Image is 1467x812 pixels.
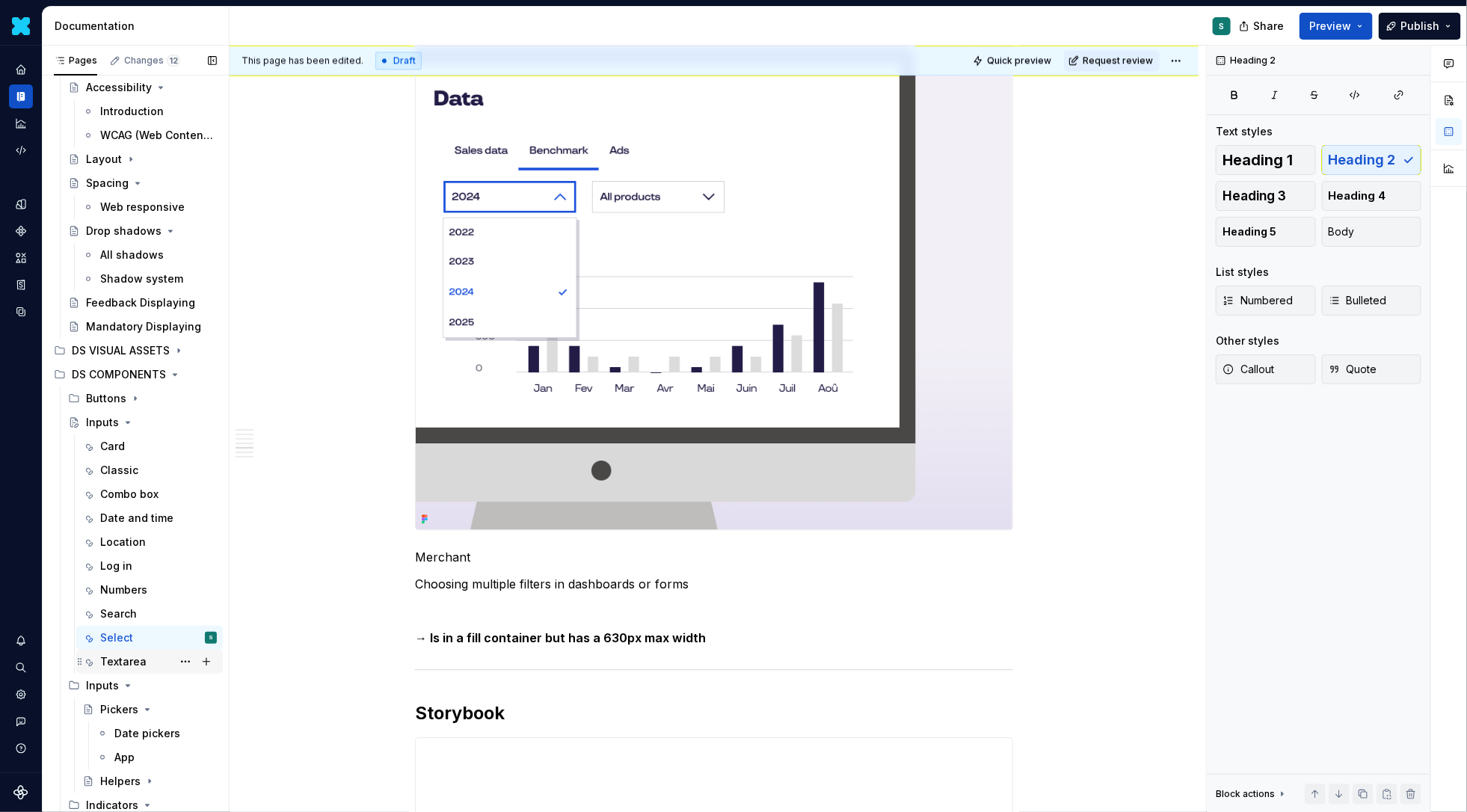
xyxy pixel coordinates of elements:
[100,606,137,621] div: Search
[62,674,223,698] div: Inputs
[48,339,223,363] div: DS VISUAL ASSETS
[415,548,1013,566] p: Merchant
[1216,145,1316,175] button: Heading 1
[1216,217,1316,247] button: Heading 5
[9,138,33,162] a: Code automation
[114,750,135,765] div: App
[62,147,223,171] a: Layout
[76,650,223,674] a: Textarea
[9,629,33,653] button: Notifications
[1329,362,1377,377] span: Quote
[100,439,125,454] div: Card
[242,55,363,67] span: This page has been edited.
[1216,784,1288,805] div: Block actions
[76,554,223,578] a: Log in
[12,17,30,35] img: 8442b5b3-d95e-456d-8131-d61e917d6403.png
[1253,19,1284,34] span: Share
[1216,354,1316,384] button: Callout
[167,55,180,67] span: 12
[124,55,180,67] div: Changes
[62,410,223,434] a: Inputs
[9,273,33,297] a: Storybook stories
[1322,181,1422,211] button: Heading 4
[415,575,1013,593] p: Choosing multiple filters in dashboards or forms
[76,267,223,291] a: Shadow system
[1222,153,1293,167] span: Heading 1
[86,415,119,430] div: Inputs
[1329,224,1355,239] span: Body
[48,363,223,387] div: DS COMPONENTS
[86,319,201,334] div: Mandatory Displaying
[72,343,170,358] div: DS VISUAL ASSETS
[1216,286,1316,316] button: Numbered
[9,246,33,270] a: Assets
[968,50,1058,71] button: Quick preview
[9,656,33,680] div: Search ⌘K
[100,463,138,478] div: Classic
[86,391,126,406] div: Buttons
[100,247,164,262] div: All shadows
[62,171,223,195] a: Spacing
[76,506,223,530] a: Date and time
[13,785,28,800] svg: Supernova Logo
[86,678,119,693] div: Inputs
[62,219,223,243] a: Drop shadows
[100,702,138,717] div: Pickers
[1231,13,1294,40] button: Share
[1083,55,1153,67] span: Request review
[9,111,33,135] a: Analytics
[76,626,223,650] a: SelectS
[1216,788,1275,800] div: Block actions
[100,630,133,645] div: Select
[1322,354,1422,384] button: Quote
[9,683,33,707] a: Settings
[1379,13,1461,40] button: Publish
[415,701,1013,725] h2: Storybook
[76,458,223,482] a: Classic
[1222,293,1293,308] span: Numbered
[1216,265,1269,280] div: List styles
[209,630,213,645] div: S
[100,654,147,669] div: Textarea
[9,58,33,81] div: Home
[62,315,223,339] a: Mandatory Displaying
[100,128,214,143] div: WCAG (Web Content Accessibility Guidelines)
[86,152,122,167] div: Layout
[100,200,185,215] div: Web responsive
[415,630,706,645] strong: → Is in a fill container but has a 630px max width
[76,602,223,626] a: Search
[100,582,147,597] div: Numbers
[9,219,33,243] a: Components
[1309,19,1351,34] span: Preview
[86,80,152,95] div: Accessibility
[100,559,132,573] div: Log in
[72,367,166,382] div: DS COMPONENTS
[76,769,223,793] a: Helpers
[1222,362,1274,377] span: Callout
[9,710,33,733] div: Contact support
[9,300,33,324] a: Data sources
[9,84,33,108] a: Documentation
[100,774,141,789] div: Helpers
[76,482,223,506] a: Combo box
[76,698,223,722] a: Pickers
[114,726,180,741] div: Date pickers
[76,578,223,602] a: Numbers
[1222,224,1276,239] span: Heading 5
[86,295,195,310] div: Feedback Displaying
[1329,188,1386,203] span: Heading 4
[86,176,129,191] div: Spacing
[76,530,223,554] a: Location
[1222,188,1286,203] span: Heading 3
[1322,286,1422,316] button: Bulleted
[76,99,223,123] a: Introduction
[1220,20,1225,32] div: S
